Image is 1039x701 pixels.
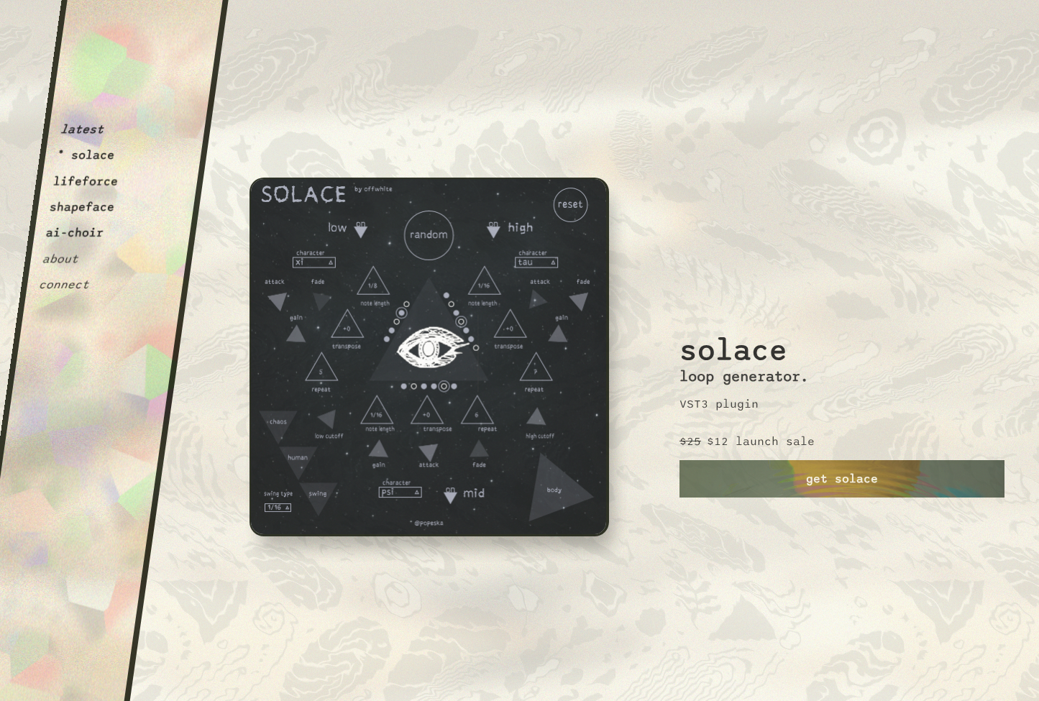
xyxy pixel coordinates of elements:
[45,226,105,240] button: ai-choir
[679,368,809,385] h3: loop generator.
[707,434,815,449] p: $12 launch sale
[38,278,91,292] button: connect
[60,122,105,137] button: latest
[679,397,759,411] p: VST3 plugin
[52,174,119,188] button: lifeforce
[679,460,1004,498] a: get solace
[56,148,116,162] button: * solace
[42,252,80,266] button: about
[679,434,701,449] p: $25
[49,200,116,214] button: shapeface
[250,178,609,536] img: solace.0d278a0e.png
[679,203,787,368] h2: solace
